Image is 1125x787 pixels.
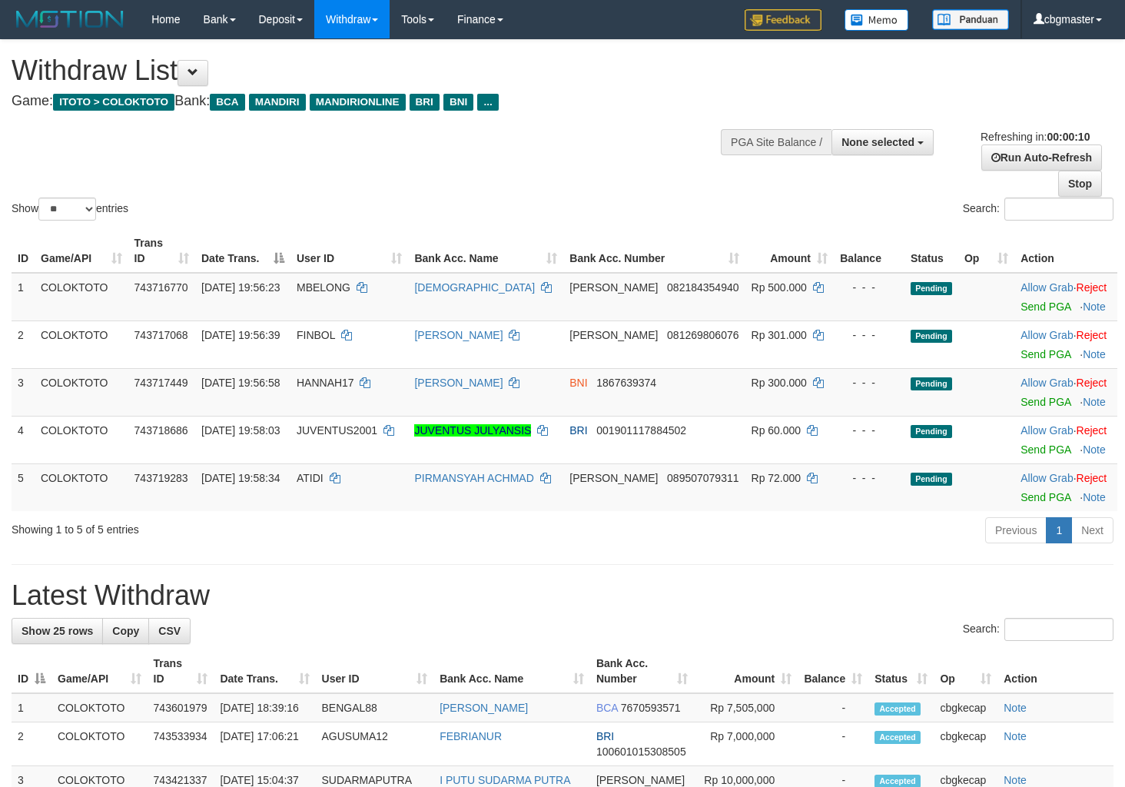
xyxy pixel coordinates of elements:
[963,618,1113,641] label: Search:
[408,229,563,273] th: Bank Acc. Name: activate to sort column ascending
[798,722,868,766] td: -
[148,722,214,766] td: 743533934
[752,424,801,437] span: Rp 60.000
[12,722,51,766] td: 2
[1020,377,1073,389] a: Allow Grab
[745,229,835,273] th: Amount: activate to sort column ascending
[911,282,952,295] span: Pending
[1004,774,1027,786] a: Note
[981,131,1090,143] span: Refreshing in:
[51,649,148,693] th: Game/API: activate to sort column ascending
[12,649,51,693] th: ID: activate to sort column descending
[12,416,35,463] td: 4
[1020,472,1076,484] span: ·
[201,377,280,389] span: [DATE] 19:56:58
[128,229,195,273] th: Trans ID: activate to sort column ascending
[201,281,280,294] span: [DATE] 19:56:23
[596,377,656,389] span: Copy 1867639374 to clipboard
[1071,517,1113,543] a: Next
[1014,416,1117,463] td: ·
[443,94,473,111] span: BNI
[904,229,958,273] th: Status
[997,649,1113,693] th: Action
[934,693,997,722] td: cbgkecap
[22,625,93,637] span: Show 25 rows
[831,129,934,155] button: None selected
[1083,301,1106,313] a: Note
[1077,472,1107,484] a: Reject
[134,424,188,437] span: 743718686
[316,693,434,722] td: BENGAL88
[596,774,685,786] span: [PERSON_NAME]
[1077,424,1107,437] a: Reject
[12,463,35,511] td: 5
[297,281,350,294] span: MBELONG
[752,329,807,341] span: Rp 301.000
[1020,281,1076,294] span: ·
[1047,131,1090,143] strong: 00:00:10
[1014,229,1117,273] th: Action
[1020,329,1073,341] a: Allow Grab
[1077,281,1107,294] a: Reject
[1020,377,1076,389] span: ·
[621,702,681,714] span: Copy 7670593571 to clipboard
[569,472,658,484] span: [PERSON_NAME]
[667,329,738,341] span: Copy 081269806076 to clipboard
[316,722,434,766] td: AGUSUMA12
[35,416,128,463] td: COLOKTOTO
[1004,198,1113,221] input: Search:
[12,229,35,273] th: ID
[569,377,587,389] span: BNI
[563,229,745,273] th: Bank Acc. Number: activate to sort column ascending
[667,472,738,484] span: Copy 089507079311 to clipboard
[35,273,128,321] td: COLOKTOTO
[51,693,148,722] td: COLOKTOTO
[1004,730,1027,742] a: Note
[440,702,528,714] a: [PERSON_NAME]
[12,8,128,31] img: MOTION_logo.png
[12,516,457,537] div: Showing 1 to 5 of 5 entries
[195,229,290,273] th: Date Trans.: activate to sort column descending
[596,702,618,714] span: BCA
[569,281,658,294] span: [PERSON_NAME]
[214,693,315,722] td: [DATE] 18:39:16
[51,722,148,766] td: COLOKTOTO
[440,730,502,742] a: FEBRIANUR
[569,424,587,437] span: BRI
[1004,618,1113,641] input: Search:
[596,424,686,437] span: Copy 001901117884502 to clipboard
[414,329,503,341] a: [PERSON_NAME]
[134,329,188,341] span: 743717068
[1058,171,1102,197] a: Stop
[1083,491,1106,503] a: Note
[297,424,377,437] span: JUVENTUS2001
[414,424,531,437] a: JUVENTUS JULYANSIS
[1020,281,1073,294] a: Allow Grab
[798,693,868,722] td: -
[148,649,214,693] th: Trans ID: activate to sort column ascending
[1020,491,1070,503] a: Send PGA
[201,424,280,437] span: [DATE] 19:58:03
[148,693,214,722] td: 743601979
[874,731,921,744] span: Accepted
[35,463,128,511] td: COLOKTOTO
[1020,472,1073,484] a: Allow Grab
[721,129,831,155] div: PGA Site Balance /
[874,702,921,716] span: Accepted
[840,423,898,438] div: - - -
[596,730,614,742] span: BRI
[414,281,535,294] a: [DEMOGRAPHIC_DATA]
[840,375,898,390] div: - - -
[934,722,997,766] td: cbgkecap
[297,329,335,341] span: FINBOL
[12,55,735,86] h1: Withdraw List
[798,649,868,693] th: Balance: activate to sort column ascending
[12,693,51,722] td: 1
[214,649,315,693] th: Date Trans.: activate to sort column ascending
[985,517,1047,543] a: Previous
[694,649,798,693] th: Amount: activate to sort column ascending
[148,618,191,644] a: CSV
[1046,517,1072,543] a: 1
[112,625,139,637] span: Copy
[433,649,590,693] th: Bank Acc. Name: activate to sort column ascending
